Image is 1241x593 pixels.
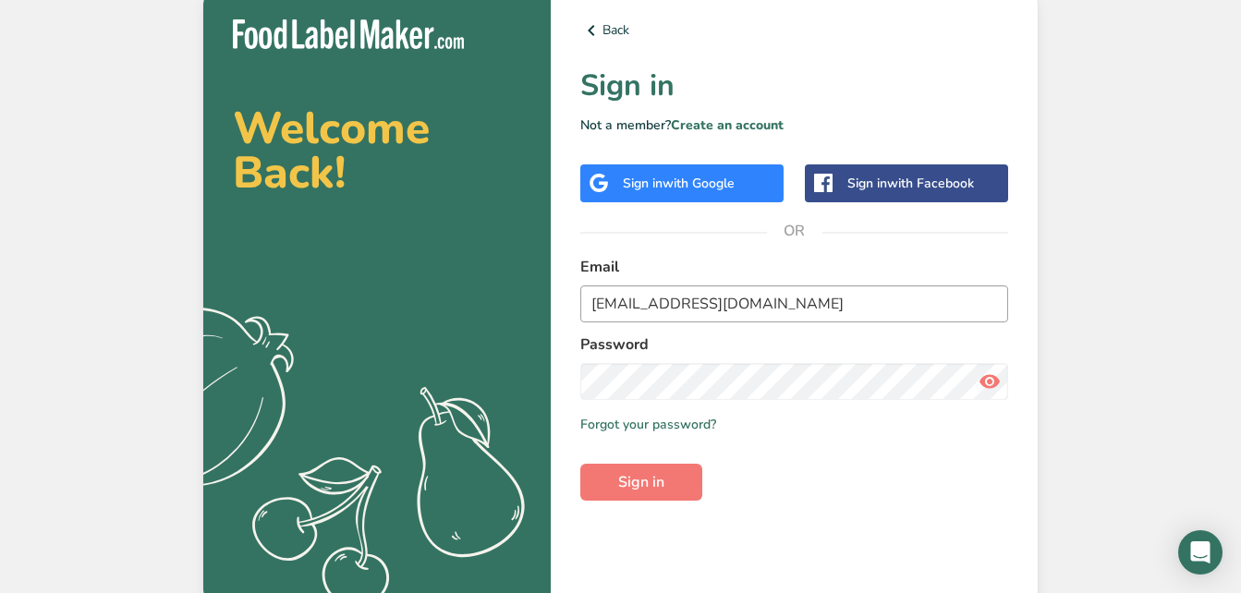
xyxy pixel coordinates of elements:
a: Create an account [671,116,784,134]
label: Password [580,333,1008,356]
span: with Facebook [887,175,974,192]
div: Open Intercom Messenger [1178,530,1223,575]
a: Forgot your password? [580,415,716,434]
img: Food Label Maker [233,19,464,50]
div: Sign in [847,174,974,193]
p: Not a member? [580,115,1008,135]
button: Sign in [580,464,702,501]
span: OR [767,203,822,259]
span: Sign in [618,471,664,493]
input: Enter Your Email [580,285,1008,322]
h1: Sign in [580,64,1008,108]
h2: Welcome Back! [233,106,521,195]
span: with Google [663,175,735,192]
a: Back [580,19,1008,42]
label: Email [580,256,1008,278]
div: Sign in [623,174,735,193]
